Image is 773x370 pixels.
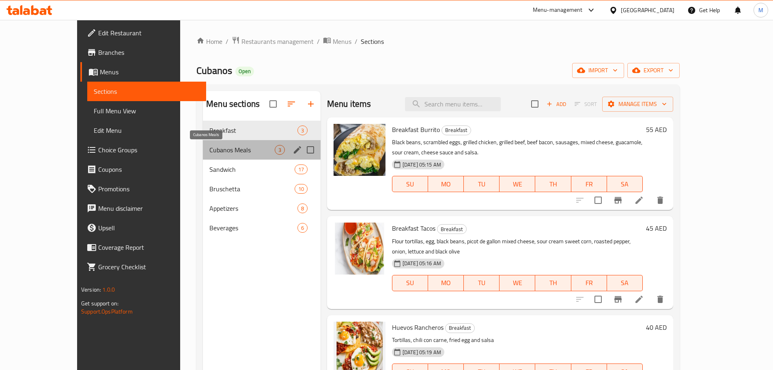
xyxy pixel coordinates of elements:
[500,176,535,192] button: WE
[334,223,385,275] img: Breakfast Tacos
[607,176,643,192] button: SA
[323,36,351,47] a: Menus
[98,184,200,194] span: Promotions
[392,137,643,158] p: Black beans, scrambled eggs, grilled chicken, grilled beef, beef bacon, sausages, mixed cheese, g...
[327,98,371,110] h2: Menu items
[396,277,425,289] span: SU
[467,178,496,190] span: TU
[646,223,667,234] h6: 45 AED
[650,290,670,309] button: delete
[543,98,569,110] button: Add
[203,218,321,238] div: Beverages6
[297,203,308,213] div: items
[100,67,200,77] span: Menus
[94,125,200,135] span: Edit Menu
[621,6,674,15] div: [GEOGRAPHIC_DATA]
[399,161,444,169] span: [DATE] 05:15 AM
[98,48,200,57] span: Branches
[298,127,307,134] span: 3
[81,306,133,317] a: Support.OpsPlatform
[317,37,320,46] li: /
[98,223,200,233] span: Upsell
[98,242,200,252] span: Coverage Report
[291,144,304,156] button: edit
[545,100,567,109] span: Add
[437,225,466,234] span: Breakfast
[196,37,222,46] a: Home
[297,125,308,135] div: items
[503,178,532,190] span: WE
[392,222,435,234] span: Breakfast Tacos
[98,145,200,155] span: Choice Groups
[399,348,444,356] span: [DATE] 05:19 AM
[80,179,206,199] a: Promotions
[538,178,568,190] span: TH
[87,82,206,101] a: Sections
[203,179,321,199] div: Bruschetta10
[80,62,206,82] a: Menus
[203,199,321,218] div: Appetizers8
[572,63,624,78] button: import
[282,94,301,114] span: Sort sections
[533,5,583,15] div: Menu-management
[80,238,206,257] a: Coverage Report
[80,23,206,43] a: Edit Restaurant
[241,37,314,46] span: Restaurants management
[500,275,535,291] button: WE
[535,176,571,192] button: TH
[608,290,628,309] button: Branch-specific-item
[575,178,604,190] span: FR
[464,176,500,192] button: TU
[431,277,461,289] span: MO
[265,95,282,113] span: Select all sections
[80,43,206,62] a: Branches
[535,275,571,291] button: TH
[609,99,667,109] span: Manage items
[355,37,357,46] li: /
[275,146,284,154] span: 3
[87,121,206,140] a: Edit Menu
[226,37,228,46] li: /
[295,185,307,193] span: 10
[361,37,384,46] span: Sections
[203,140,321,160] div: Cubanos Meals3edit
[102,284,115,295] span: 1.0.0
[87,101,206,121] a: Full Menu View
[650,190,670,210] button: delete
[392,275,428,291] button: SU
[758,6,763,15] span: M
[392,321,444,333] span: Huevos Rancheros
[399,260,444,267] span: [DATE] 05:16 AM
[428,176,464,192] button: MO
[209,164,294,174] span: Sandwich
[634,294,644,304] a: Edit menu item
[575,277,604,289] span: FR
[209,145,275,155] span: Cubanos Meals
[646,124,667,135] h6: 55 AED
[209,203,297,213] span: Appetizers
[538,277,568,289] span: TH
[209,125,297,135] span: Breakfast
[445,323,475,333] div: Breakfast
[196,36,680,47] nav: breadcrumb
[98,203,200,213] span: Menu disclaimer
[627,63,680,78] button: export
[94,87,200,96] span: Sections
[392,335,643,345] p: Tortillas, chili con carne, fried egg and salsa
[80,199,206,218] a: Menu disclaimer
[209,223,297,233] span: Beverages
[437,224,467,234] div: Breakfast
[235,67,254,76] div: Open
[608,190,628,210] button: Branch-specific-item
[610,277,640,289] span: SA
[334,124,385,176] img: Breakfast Burrito
[464,275,500,291] button: TU
[526,95,543,113] span: Select section
[98,28,200,38] span: Edit Restaurant
[232,36,314,47] a: Restaurants management
[80,257,206,277] a: Grocery Checklist
[235,68,254,75] span: Open
[298,205,307,212] span: 8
